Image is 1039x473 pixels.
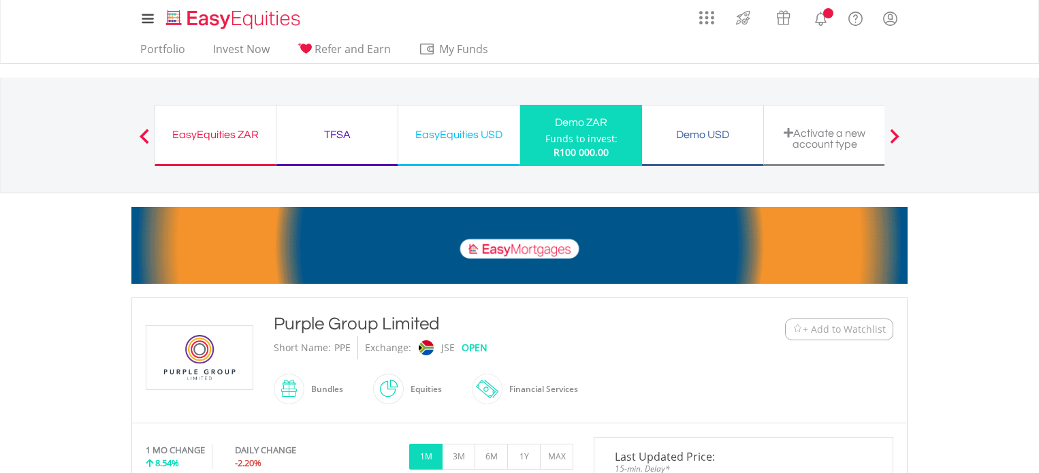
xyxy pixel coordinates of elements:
[131,207,908,284] img: EasyMortage Promotion Banner
[235,444,342,457] div: DAILY CHANGE
[419,340,434,355] img: jse.png
[605,451,882,462] span: Last Updated Price:
[732,7,754,29] img: thrive-v2.svg
[419,40,508,58] span: My Funds
[406,125,511,144] div: EasyEquities USD
[146,444,205,457] div: 1 MO CHANGE
[409,444,443,470] button: 1M
[163,125,268,144] div: EasyEquities ZAR
[135,42,191,63] a: Portfolio
[315,42,391,56] span: Refer and Earn
[699,10,714,25] img: grid-menu-icon.svg
[772,7,795,29] img: vouchers-v2.svg
[528,113,634,132] div: Demo ZAR
[334,336,351,359] div: PPE
[304,373,343,406] div: Bundles
[545,132,618,146] div: Funds to invest:
[442,444,475,470] button: 3M
[803,323,886,336] span: + Add to Watchlist
[873,3,908,33] a: My Profile
[163,8,306,31] img: EasyEquities_Logo.png
[475,444,508,470] button: 6M
[441,336,455,359] div: JSE
[554,146,609,159] span: R100 000.00
[274,336,331,359] div: Short Name:
[772,127,877,150] div: Activate a new account type
[365,336,411,359] div: Exchange:
[155,457,179,469] span: 8.54%
[793,324,803,334] img: Watchlist
[285,125,389,144] div: TFSA
[507,444,541,470] button: 1Y
[148,326,251,389] img: EQU.ZA.PPE.png
[292,42,396,63] a: Refer and Earn
[502,373,578,406] div: Financial Services
[235,457,261,469] span: -2.20%
[785,319,893,340] button: Watchlist + Add to Watchlist
[803,3,838,31] a: Notifications
[650,125,755,144] div: Demo USD
[690,3,723,25] a: AppsGrid
[540,444,573,470] button: MAX
[763,3,803,29] a: Vouchers
[208,42,275,63] a: Invest Now
[462,336,487,359] div: OPEN
[274,312,701,336] div: Purple Group Limited
[838,3,873,31] a: FAQ's and Support
[161,3,306,31] a: Home page
[404,373,442,406] div: Equities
